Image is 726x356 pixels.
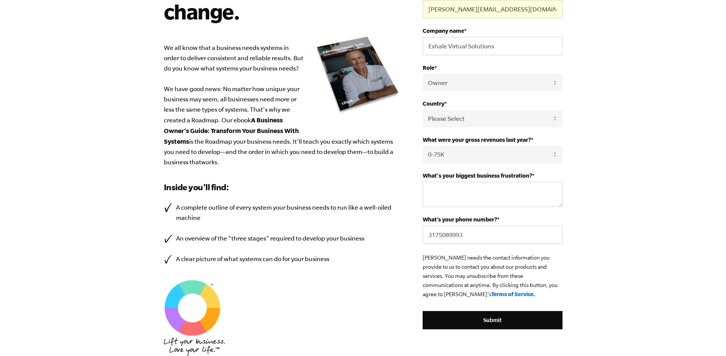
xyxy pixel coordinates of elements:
[164,254,400,264] li: A clear picture of what systems can do for your business
[164,202,400,223] li: A complete outline of every system your business needs to run like a well-oiled machine
[423,27,464,34] span: Company name
[164,279,221,337] img: EMyth SES TM Graphic
[423,253,562,299] p: [PERSON_NAME] needs the contact information you provide to us to contact you about our products a...
[688,319,726,356] iframe: Chat Widget
[201,159,217,165] em: works
[423,64,434,71] span: Role
[164,43,400,167] p: We all know that a business needs systems in order to deliver consistent and reliable results. Bu...
[423,216,497,223] span: What’s your phone number?
[491,291,535,297] a: Terms of Service.
[164,181,400,193] h3: Inside you'll find:
[423,172,532,179] span: What's your biggest business frustration?
[164,338,225,356] img: EMyth_Logo_BP_Hand Font_Tagline_Stacked-Medium
[316,36,400,114] img: new_roadmap_cover_093019
[423,311,562,329] input: Submit
[164,233,400,244] li: An overview of the “three stages” required to develop your business
[164,116,299,145] b: A Business Owner’s Guide: Transform Your Business With Systems
[423,100,444,107] span: Country
[423,136,531,143] span: What were your gross revenues last year?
